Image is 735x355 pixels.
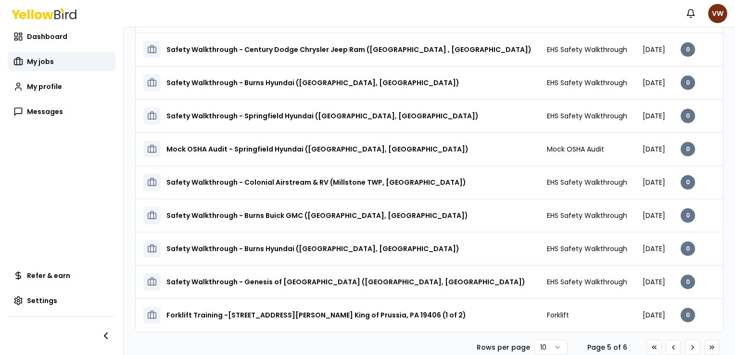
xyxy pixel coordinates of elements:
[547,177,627,187] span: EHS Safety Walkthrough
[643,211,665,220] span: [DATE]
[166,140,469,158] h3: Mock OSHA Audit - Springfield Hyundai ([GEOGRAPHIC_DATA], [GEOGRAPHIC_DATA])
[681,241,695,256] div: 0
[643,78,665,88] span: [DATE]
[166,107,479,125] h3: Safety Walkthrough - Springfield Hyundai ([GEOGRAPHIC_DATA], [GEOGRAPHIC_DATA])
[27,296,57,305] span: Settings
[547,144,604,154] span: Mock OSHA Audit
[8,102,115,121] a: Messages
[681,109,695,123] div: 0
[8,266,115,285] a: Refer & earn
[547,277,627,287] span: EHS Safety Walkthrough
[27,57,54,66] span: My jobs
[681,76,695,90] div: 0
[643,144,665,154] span: [DATE]
[681,208,695,223] div: 0
[681,175,695,190] div: 0
[681,42,695,57] div: 0
[583,342,631,352] div: Page 5 of 6
[547,244,627,254] span: EHS Safety Walkthrough
[547,111,627,121] span: EHS Safety Walkthrough
[547,310,569,320] span: Forklift
[643,244,665,254] span: [DATE]
[166,74,459,91] h3: Safety Walkthrough - Burns Hyundai ([GEOGRAPHIC_DATA], [GEOGRAPHIC_DATA])
[681,275,695,289] div: 0
[643,177,665,187] span: [DATE]
[166,174,466,191] h3: Safety Walkthrough - Colonial Airstream & RV (Millstone TWP, [GEOGRAPHIC_DATA])
[8,27,115,46] a: Dashboard
[547,45,627,54] span: EHS Safety Walkthrough
[27,107,63,116] span: Messages
[166,207,468,224] h3: Safety Walkthrough - Burns Buick GMC ([GEOGRAPHIC_DATA], [GEOGRAPHIC_DATA])
[547,78,627,88] span: EHS Safety Walkthrough
[8,52,115,71] a: My jobs
[643,277,665,287] span: [DATE]
[708,4,727,23] span: VW
[643,45,665,54] span: [DATE]
[681,308,695,322] div: 0
[8,77,115,96] a: My profile
[166,240,459,257] h3: Safety Walkthrough - Burns Hyundai ([GEOGRAPHIC_DATA], [GEOGRAPHIC_DATA])
[477,342,530,352] p: Rows per page
[166,273,525,291] h3: Safety Walkthrough - Genesis of [GEOGRAPHIC_DATA] ([GEOGRAPHIC_DATA], [GEOGRAPHIC_DATA])
[166,306,466,324] h3: Forklift Training -[STREET_ADDRESS][PERSON_NAME] King of Prussia, PA 19406 (1 of 2)
[27,271,70,280] span: Refer & earn
[27,32,67,41] span: Dashboard
[547,211,627,220] span: EHS Safety Walkthrough
[643,310,665,320] span: [DATE]
[8,291,115,310] a: Settings
[643,111,665,121] span: [DATE]
[27,82,62,91] span: My profile
[681,142,695,156] div: 0
[166,41,532,58] h3: Safety Walkthrough - Century Dodge Chrysler Jeep Ram ([GEOGRAPHIC_DATA] , [GEOGRAPHIC_DATA])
